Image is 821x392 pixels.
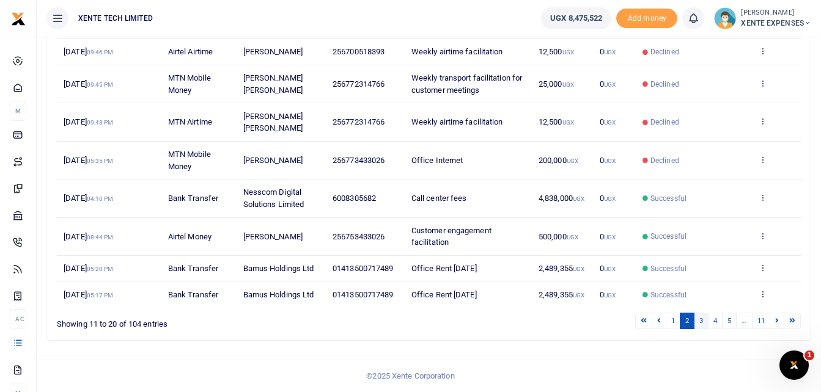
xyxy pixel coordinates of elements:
[539,47,574,56] span: 12,500
[650,117,679,128] span: Declined
[804,350,814,360] span: 1
[714,7,736,29] img: profile-user
[73,13,158,24] span: XENTE TECH LIMITED
[600,79,616,89] span: 0
[243,156,303,165] span: [PERSON_NAME]
[64,264,113,273] span: [DATE]
[650,231,687,242] span: Successful
[333,79,385,89] span: 256772314766
[616,9,677,29] li: Toup your wallet
[562,119,574,126] small: UGX
[567,234,578,241] small: UGX
[604,81,616,88] small: UGX
[87,292,114,299] small: 05:17 PM
[600,194,616,203] span: 0
[168,232,212,241] span: Airtel Money
[600,232,616,241] span: 0
[650,79,679,90] span: Declined
[600,47,616,56] span: 0
[567,158,578,164] small: UGX
[243,290,314,299] span: Bamus Holdings Ltd
[600,290,616,299] span: 0
[536,7,616,29] li: Wallet ballance
[779,350,809,380] iframe: Intercom live chat
[411,117,503,126] span: Weekly airtime facilitation
[168,290,218,299] span: Bank Transfer
[650,46,679,57] span: Declined
[573,266,584,272] small: UGX
[243,187,304,209] span: Nesscom Digital Solutions Limited
[650,193,687,204] span: Successful
[87,195,114,202] small: 04:10 PM
[64,117,113,126] span: [DATE]
[411,73,522,95] span: Weekly transport facilitation for customer meetings
[604,266,616,272] small: UGX
[333,117,385,126] span: 256772314766
[604,292,616,299] small: UGX
[604,234,616,241] small: UGX
[243,112,303,133] span: [PERSON_NAME] [PERSON_NAME]
[243,73,303,95] span: [PERSON_NAME] [PERSON_NAME]
[650,289,687,300] span: Successful
[539,156,578,165] span: 200,000
[168,150,211,171] span: MTN Mobile Money
[168,117,212,126] span: MTN Airtime
[539,117,574,126] span: 12,500
[722,313,737,329] a: 5
[714,7,811,29] a: profile-user [PERSON_NAME] XENTE EXPENSES
[539,79,574,89] span: 25,000
[411,156,463,165] span: Office Internet
[168,264,218,273] span: Bank Transfer
[539,232,578,241] span: 500,000
[694,313,709,329] a: 3
[600,264,616,273] span: 0
[243,47,303,56] span: [PERSON_NAME]
[411,290,477,299] span: Office Rent [DATE]
[411,264,477,273] span: Office Rent [DATE]
[168,194,218,203] span: Bank Transfer
[87,119,114,126] small: 09:43 PM
[539,194,584,203] span: 4,838,000
[600,156,616,165] span: 0
[741,18,811,29] span: XENTE EXPENSES
[333,264,393,273] span: 01413500717489
[752,313,770,329] a: 11
[539,264,584,273] span: 2,489,355
[57,311,362,330] div: Showing 11 to 20 of 104 entries
[11,13,26,23] a: logo-small logo-large logo-large
[600,117,616,126] span: 0
[541,7,611,29] a: UGX 8,475,522
[550,12,602,24] span: UGX 8,475,522
[243,232,303,241] span: [PERSON_NAME]
[168,47,213,56] span: Airtel Airtime
[604,195,616,202] small: UGX
[87,81,114,88] small: 09:45 PM
[411,47,503,56] span: Weekly airtime facilitation
[333,232,385,241] span: 256753433026
[64,290,113,299] span: [DATE]
[64,79,113,89] span: [DATE]
[562,49,574,56] small: UGX
[10,101,26,121] li: M
[243,264,314,273] span: Bamus Holdings Ltd
[650,155,679,166] span: Declined
[604,119,616,126] small: UGX
[333,156,385,165] span: 256773433026
[64,232,113,241] span: [DATE]
[604,49,616,56] small: UGX
[87,234,114,241] small: 08:44 PM
[333,194,376,203] span: 6008305682
[539,290,584,299] span: 2,489,355
[616,13,677,22] a: Add money
[168,73,211,95] span: MTN Mobile Money
[616,9,677,29] span: Add money
[708,313,723,329] a: 4
[87,49,114,56] small: 09:46 PM
[666,313,680,329] a: 1
[650,263,687,274] span: Successful
[741,8,811,18] small: [PERSON_NAME]
[411,226,491,247] span: Customer engagement facilitation
[64,47,113,56] span: [DATE]
[562,81,574,88] small: UGX
[604,158,616,164] small: UGX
